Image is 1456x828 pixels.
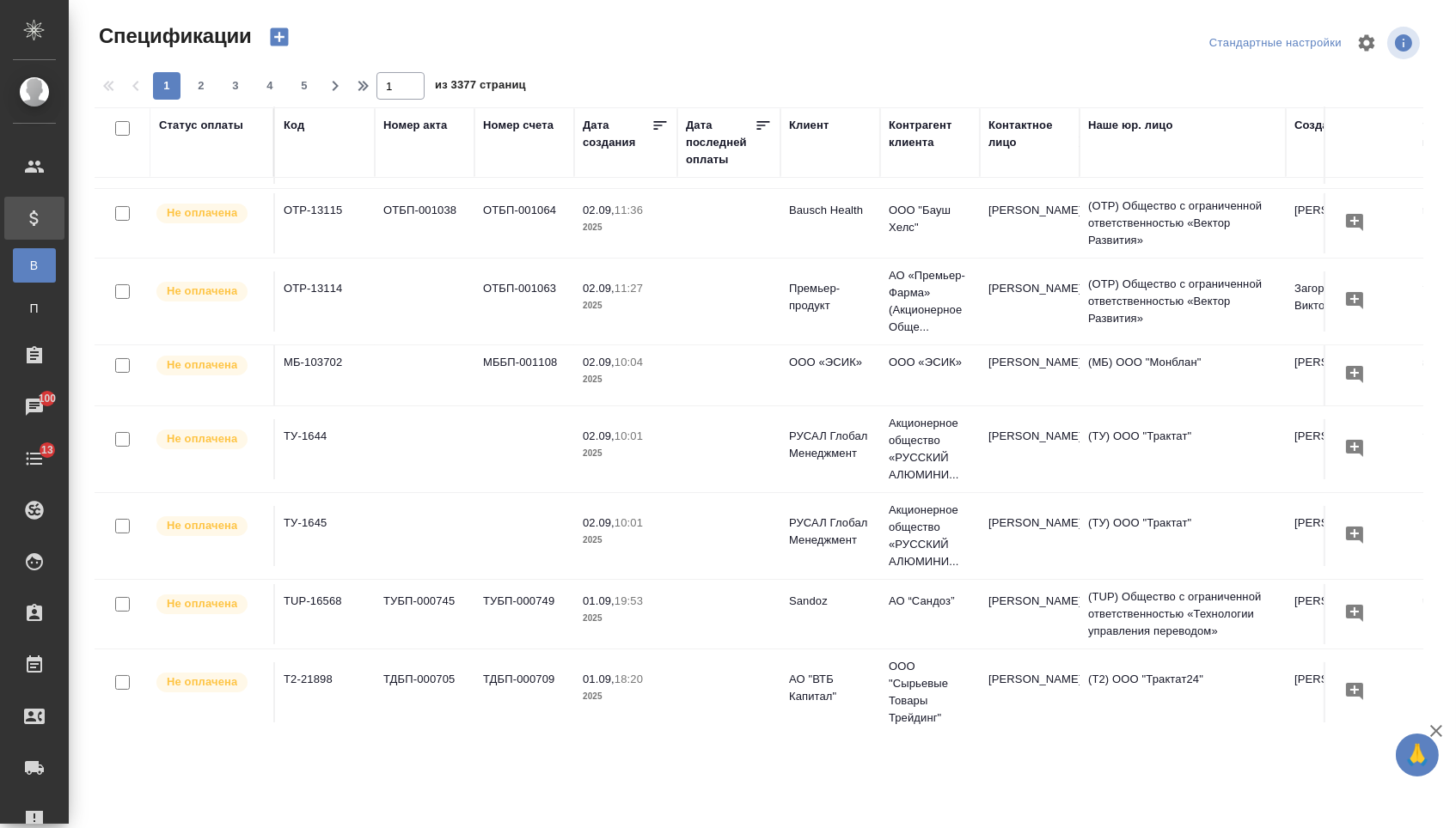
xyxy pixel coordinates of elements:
div: Клиент [789,117,829,134]
div: Статус оплаты [159,117,243,134]
span: из 3377 страниц [435,75,526,100]
span: Спецификации [95,22,252,50]
div: Номер акта [383,117,447,134]
p: АО “Сандоз” [889,593,971,610]
td: МББП-001108 [474,345,574,405]
p: Премьер-продукт [789,280,872,314]
span: 4 [256,77,284,94]
td: МБ-103702 [275,345,375,405]
td: [PERSON_NAME] [980,271,1080,332]
td: Т2-21898 [275,662,375,722]
p: 01.09, [583,594,615,607]
p: 02.09, [583,516,615,529]
p: АО "ВТБ Капитал" [789,671,872,705]
span: 🙏 [1403,737,1432,773]
td: (ТУ) ООО "Трактат" [1080,419,1286,479]
a: 13 [4,437,64,480]
a: В [13,248,56,283]
p: 2025 [583,688,669,705]
p: 19:53 [615,594,643,607]
td: ТУБП-000749 [474,584,574,644]
p: 11:27 [615,282,643,295]
span: Настроить таблицу [1346,22,1387,64]
p: ООО "Сырьевые Товары Трейдинг" [889,658,971,727]
button: 2 [187,72,215,100]
span: 2 [187,77,215,94]
td: Загородних Виктория [1286,271,1386,332]
td: [PERSON_NAME] [980,662,1080,722]
span: П [21,300,47,317]
td: [PERSON_NAME] [980,345,1080,405]
div: Код [284,117,304,134]
p: 02.09, [583,429,615,442]
button: Создать [259,22,300,52]
span: 5 [291,77,318,94]
p: 2025 [583,532,669,549]
p: 2025 [583,219,669,236]
p: 01.09, [583,673,615,685]
p: ООО «ЭСИК» [789,354,872,371]
td: [PERSON_NAME] [1286,584,1386,644]
p: 02.09, [583,282,615,295]
p: Не оплачена [167,283,237,300]
div: Номер счета [483,117,554,134]
div: Создал [1294,117,1336,134]
div: split button [1205,30,1346,57]
p: Не оплачена [167,673,237,691]
td: TUP-16568 [275,584,375,644]
a: 100 [4,386,64,429]
p: 02.09, [583,356,615,368]
div: Дата последней оплаты [686,117,755,168]
button: 5 [291,72,318,100]
a: П [13,291,56,326]
td: (ТУ) ООО "Трактат" [1080,506,1286,566]
p: Не оплачена [167,356,237,374]
td: OTP-13115 [275,193,375,253]
td: ТУ-1644 [275,419,375,479]
div: Дата создания [583,117,652,151]
td: [PERSON_NAME] [980,419,1080,479]
span: Посмотреть информацию [1387,27,1423,59]
p: 2025 [583,297,669,314]
button: 3 [222,72,249,100]
td: (OTP) Общество с ограниченной ответственностью «Вектор Развития» [1080,189,1286,258]
td: ОТБП-001064 [474,193,574,253]
td: ОТБП-001038 [375,193,474,253]
p: Sandoz [789,593,872,610]
p: 10:04 [615,356,643,368]
p: РУСАЛ Глобал Менеджмент [789,514,872,549]
span: В [21,257,47,274]
span: 100 [28,390,67,407]
td: [PERSON_NAME] [1286,193,1386,253]
p: 18:20 [615,673,643,685]
td: OTP-13114 [275,271,375,332]
td: (TUP) Общество с ограниченной ответственностью «Технологии управления переводом» [1080,580,1286,648]
p: 10:01 [615,516,643,529]
td: ТУ-1645 [275,506,375,566]
td: ТДБП-000705 [375,662,474,722]
p: Не оплачена [167,517,237,534]
td: (OTP) Общество с ограниченной ответственностью «Вектор Развития» [1080,267,1286,336]
p: Акционерное общество «РУССКИЙ АЛЮМИНИ... [889,415,971,484]
span: 3 [222,77,249,94]
td: ТДБП-000709 [474,662,574,722]
button: 4 [256,72,284,100]
td: (Т2) ООО "Трактат24" [1080,662,1286,722]
td: ТУБП-000745 [375,584,474,644]
p: Не оплачена [167,430,237,447]
td: (МБ) ООО "Монблан" [1080,345,1286,405]
td: [PERSON_NAME] [1286,662,1386,722]
p: ООО «ЭСИК» [889,354,971,371]
div: Наше юр. лицо [1088,117,1173,134]
p: АО «Премьер-Фарма» (Акционерное Обще... [889,267,971,336]
td: ОТБП-001063 [474,271,574,332]
td: [PERSON_NAME] [1286,506,1386,566]
p: Не оплачена [167,595,237,612]
p: 2025 [583,610,669,627]
p: Акционерное общество «РУССКИЙ АЛЮМИНИ... [889,502,971,570]
td: [PERSON_NAME] [1286,345,1386,405]
td: [PERSON_NAME] [1286,419,1386,479]
p: 10:01 [615,429,643,442]
td: [PERSON_NAME] [980,584,1080,644]
p: Не оплачена [167,204,237,222]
